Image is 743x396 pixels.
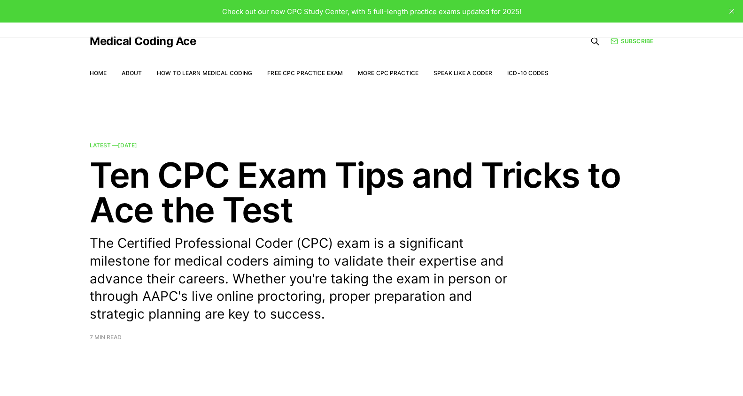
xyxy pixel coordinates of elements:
a: ICD-10 Codes [507,69,548,76]
p: The Certified Professional Coder (CPC) exam is a significant milestone for medical coders aiming ... [90,235,522,323]
button: close [724,4,739,19]
a: Home [90,69,107,76]
a: Latest —[DATE] Ten CPC Exam Tips and Tricks to Ace the Test The Certified Professional Coder (CPC... [90,143,653,340]
span: 7 min read [90,335,122,340]
time: [DATE] [118,142,137,149]
a: How to Learn Medical Coding [157,69,252,76]
a: Medical Coding Ace [90,36,196,47]
span: Check out our new CPC Study Center, with 5 full-length practice exams updated for 2025! [222,7,521,16]
a: Speak Like a Coder [433,69,492,76]
a: Free CPC Practice Exam [267,69,343,76]
iframe: portal-trigger [590,350,743,396]
h2: Ten CPC Exam Tips and Tricks to Ace the Test [90,158,653,227]
span: Latest — [90,142,137,149]
a: About [122,69,142,76]
a: More CPC Practice [358,69,418,76]
a: Subscribe [611,37,653,46]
